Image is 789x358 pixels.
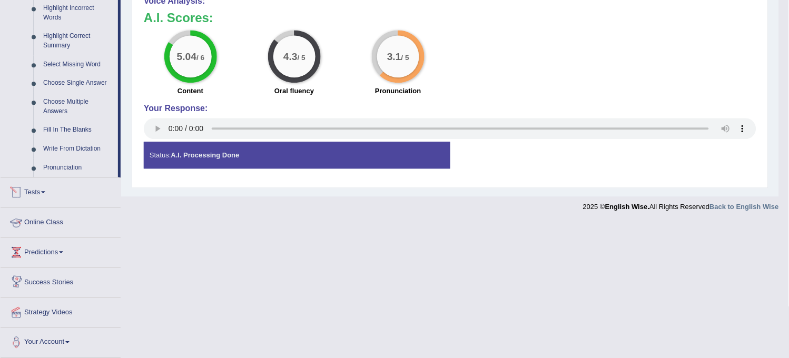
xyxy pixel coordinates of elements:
[144,142,450,168] div: Status:
[1,207,121,234] a: Online Class
[196,54,204,62] small: / 6
[176,51,196,62] big: 5.04
[38,158,118,177] a: Pronunciation
[1,177,121,204] a: Tests
[1,327,121,354] a: Your Account
[38,121,118,140] a: Fill In The Blanks
[1,297,121,324] a: Strategy Videos
[38,140,118,158] a: Write From Dictation
[38,74,118,93] a: Choose Single Answer
[583,196,779,212] div: 2025 © All Rights Reserved
[387,51,401,62] big: 3.1
[38,55,118,74] a: Select Missing Word
[710,203,779,211] a: Back to English Wise
[171,151,239,159] strong: A.I. Processing Done
[274,86,314,96] label: Oral fluency
[401,54,409,62] small: / 5
[38,93,118,121] a: Choose Multiple Answers
[177,86,203,96] label: Content
[144,11,213,25] b: A.I. Scores:
[1,267,121,294] a: Success Stories
[605,203,649,211] strong: English Wise.
[375,86,421,96] label: Pronunciation
[38,27,118,55] a: Highlight Correct Summary
[283,51,298,62] big: 4.3
[1,237,121,264] a: Predictions
[144,104,756,113] h4: Your Response:
[298,54,305,62] small: / 5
